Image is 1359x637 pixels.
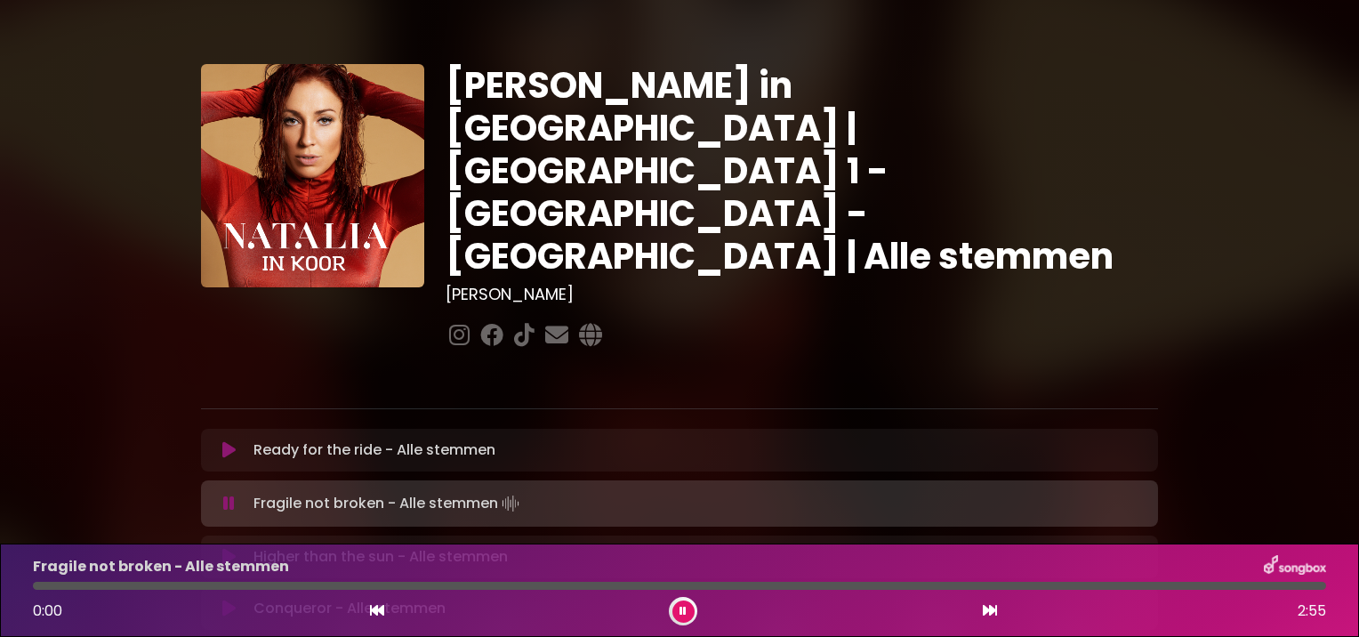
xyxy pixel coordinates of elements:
[1298,601,1326,622] span: 2:55
[253,491,523,516] p: Fragile not broken - Alle stemmen
[446,64,1158,278] h1: [PERSON_NAME] in [GEOGRAPHIC_DATA] | [GEOGRAPHIC_DATA] 1 - [GEOGRAPHIC_DATA] - [GEOGRAPHIC_DATA] ...
[1264,555,1326,578] img: songbox-logo-white.png
[201,64,424,287] img: YTVS25JmS9CLUqXqkEhs
[446,285,1158,304] h3: [PERSON_NAME]
[33,601,62,621] span: 0:00
[33,556,289,577] p: Fragile not broken - Alle stemmen
[253,439,495,461] p: Ready for the ride - Alle stemmen
[498,491,523,516] img: waveform4.gif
